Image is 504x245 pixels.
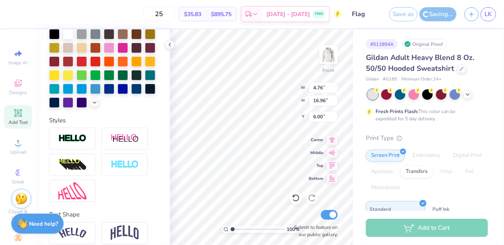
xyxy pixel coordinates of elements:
span: $895.75 [211,10,231,19]
a: LK [481,7,496,21]
span: Greek [12,179,25,185]
img: Arc [58,228,87,239]
img: Arch [111,225,139,241]
span: [DATE] - [DATE] [266,10,310,19]
span: Minimum Order: 24 + [401,76,442,83]
div: Embroidery [407,150,446,162]
img: 3d Illusion [58,159,87,171]
div: Text Shape [49,210,157,219]
div: Styles [49,116,157,125]
div: Rhinestones [366,182,405,194]
input: – – [143,7,175,21]
div: This color can be expedited for 5 day delivery. [376,108,475,122]
span: LK [485,10,492,19]
span: Standard [370,205,391,213]
span: # G185 [383,76,397,83]
strong: Need help? [29,220,58,228]
div: Original Proof [402,39,447,49]
div: Foil [460,166,479,178]
span: Add Text [8,119,28,126]
span: Clipart & logos [4,208,32,221]
span: Top [309,163,323,169]
div: Applique [366,166,398,178]
span: 100 % [287,226,300,233]
span: Image AI [9,60,28,66]
span: $35.83 [184,10,201,19]
img: Negative Space [111,160,139,169]
span: FREE [315,11,323,17]
span: Upload [10,149,26,155]
div: Digital Print [448,150,487,162]
div: Front [323,67,335,74]
div: Vinyl [435,166,458,178]
img: Shadow [111,134,139,144]
input: Untitled Design [346,6,385,22]
span: Gildan [366,76,379,83]
span: Gildan Adult Heavy Blend 8 Oz. 50/50 Hooded Sweatshirt [366,53,474,73]
div: # 511894A [366,39,398,49]
span: Designs [9,89,27,96]
img: Stroke [58,134,87,143]
img: Free Distort [58,182,87,200]
label: Submit to feature on our public gallery. [289,224,338,238]
span: Bottom [309,176,323,181]
div: Transfers [401,166,433,178]
span: Puff Ink [433,205,450,213]
div: Screen Print [366,150,405,162]
img: Front [320,47,337,63]
span: Center [309,137,323,143]
span: Middle [309,150,323,156]
div: Print Type [366,134,488,143]
strong: Fresh Prints Flash: [376,108,418,115]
